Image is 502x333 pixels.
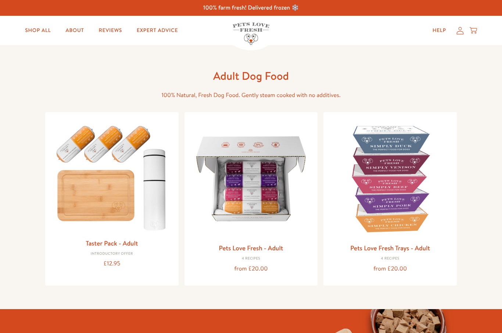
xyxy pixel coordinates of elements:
[329,118,451,240] img: Pets Love Fresh Trays - Adult
[51,118,173,234] img: Taster Pack - Adult
[465,298,495,326] iframe: Gorgias live chat messenger
[329,264,451,274] div: from £20.00
[350,243,430,253] a: Pets Love Fresh Trays - Adult
[161,91,340,99] span: 100% Natural, Fresh Dog Food. Gently steam cooked with no additives.
[131,23,184,38] a: Expert Advice
[190,257,312,261] div: 4 Recipes
[190,118,312,240] img: Pets Love Fresh - Adult
[133,69,369,83] h1: Adult Dog Food
[219,243,283,253] a: Pets Love Fresh - Adult
[51,252,173,256] div: Introductory Offer
[233,22,269,45] img: Pets Love Fresh
[427,23,452,38] a: Help
[51,259,173,269] div: £12.95
[329,257,451,261] div: 4 Recipes
[190,264,312,274] div: from £20.00
[93,23,128,38] a: Reviews
[60,23,90,38] a: About
[19,23,57,38] a: Shop All
[86,239,138,248] a: Taster Pack - Adult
